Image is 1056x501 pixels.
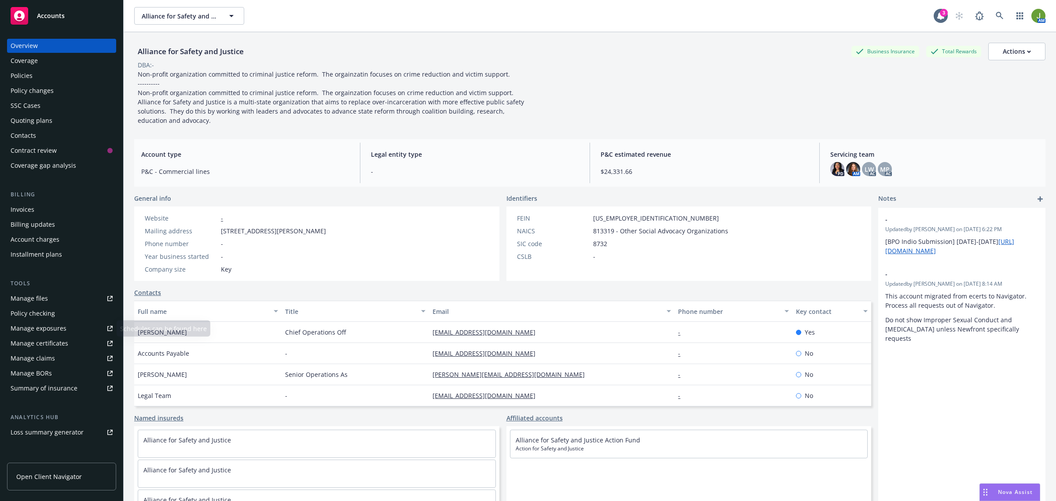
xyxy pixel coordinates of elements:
[7,291,116,306] a: Manage files
[998,488,1033,496] span: Nova Assist
[11,247,62,262] div: Installment plans
[805,349,813,358] span: No
[805,370,813,379] span: No
[143,466,231,474] a: Alliance for Safety and Justice
[145,239,217,248] div: Phone number
[221,214,223,222] a: -
[285,307,416,316] div: Title
[285,328,346,337] span: Chief Operations Off
[7,129,116,143] a: Contacts
[141,167,349,176] span: P&C - Commercial lines
[7,366,116,380] a: Manage BORs
[7,321,116,335] a: Manage exposures
[11,336,68,350] div: Manage certificates
[11,366,52,380] div: Manage BORs
[7,190,116,199] div: Billing
[142,11,218,21] span: Alliance for Safety and Justice
[593,239,607,248] span: 8732
[885,225,1038,233] span: Updated by [PERSON_NAME] on [DATE] 6:22 PM
[371,150,579,159] span: Legal entity type
[678,370,687,379] a: -
[285,370,348,379] span: Senior Operations As
[145,226,217,236] div: Mailing address
[11,114,52,128] div: Quoting plans
[11,69,33,83] div: Policies
[885,280,1038,288] span: Updated by [PERSON_NAME] on [DATE] 8:14 AM
[11,54,38,68] div: Coverage
[885,237,1038,255] p: [BPO Indio Submission] [DATE]-[DATE]
[593,226,728,236] span: 813319 - Other Social Advocacy Organizations
[880,165,890,174] span: MP
[7,381,116,395] a: Summary of insurance
[282,301,429,322] button: Title
[7,247,116,262] a: Installment plans
[516,436,640,444] a: Alliance for Safety and Justice Action Fund
[846,162,860,176] img: photo
[991,7,1008,25] a: Search
[11,99,40,113] div: SSC Cases
[678,391,687,400] a: -
[141,150,349,159] span: Account type
[878,194,896,204] span: Notes
[950,7,968,25] a: Start snowing
[7,4,116,28] a: Accounts
[601,150,809,159] span: P&C estimated revenue
[11,291,48,306] div: Manage files
[11,232,59,247] div: Account charges
[134,288,161,297] a: Contacts
[1035,194,1045,204] a: add
[11,351,55,365] div: Manage claims
[11,129,36,143] div: Contacts
[506,413,563,423] a: Affiliated accounts
[517,226,590,236] div: NAICS
[971,7,988,25] a: Report a Bug
[221,226,326,236] span: [STREET_ADDRESS][PERSON_NAME]
[517,214,590,223] div: FEIN
[796,307,858,316] div: Key contact
[433,391,543,400] a: [EMAIL_ADDRESS][DOMAIN_NAME]
[7,232,116,247] a: Account charges
[37,12,65,19] span: Accounts
[865,165,874,174] span: LW
[885,291,1038,310] p: This account migrated from ecerts to Navigator. Process all requests out of Navigator.
[138,391,171,400] span: Legal Team
[138,307,268,316] div: Full name
[878,262,1045,350] div: -Updatedby [PERSON_NAME] on [DATE] 8:14 AMThis account migrated from ecerts to Navigator. Process...
[134,46,247,57] div: Alliance for Safety and Justice
[11,39,38,53] div: Overview
[134,194,171,203] span: General info
[7,279,116,288] div: Tools
[7,158,116,173] a: Coverage gap analysis
[221,252,223,261] span: -
[979,483,1040,501] button: Nova Assist
[11,306,55,320] div: Policy checking
[7,413,116,422] div: Analytics hub
[885,269,1016,279] span: -
[285,391,287,400] span: -
[1003,43,1031,60] div: Actions
[988,43,1045,60] button: Actions
[7,351,116,365] a: Manage claims
[143,436,231,444] a: Alliance for Safety and Justice
[134,301,282,322] button: Full name
[926,46,981,57] div: Total Rewards
[792,301,871,322] button: Key contact
[16,472,82,481] span: Open Client Navigator
[433,307,661,316] div: Email
[7,217,116,232] a: Billing updates
[678,349,687,357] a: -
[138,70,526,125] span: Non-profit organization committed to criminal justice reform. The orgainzatin focuses on crime re...
[7,84,116,98] a: Policy changes
[7,39,116,53] a: Overview
[980,484,991,501] div: Drag to move
[433,349,543,357] a: [EMAIL_ADDRESS][DOMAIN_NAME]
[517,252,590,261] div: CSLB
[805,391,813,400] span: No
[11,425,84,439] div: Loss summary generator
[145,265,217,274] div: Company size
[433,328,543,336] a: [EMAIL_ADDRESS][DOMAIN_NAME]
[145,214,217,223] div: Website
[433,370,592,379] a: [PERSON_NAME][EMAIL_ADDRESS][DOMAIN_NAME]
[429,301,675,322] button: Email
